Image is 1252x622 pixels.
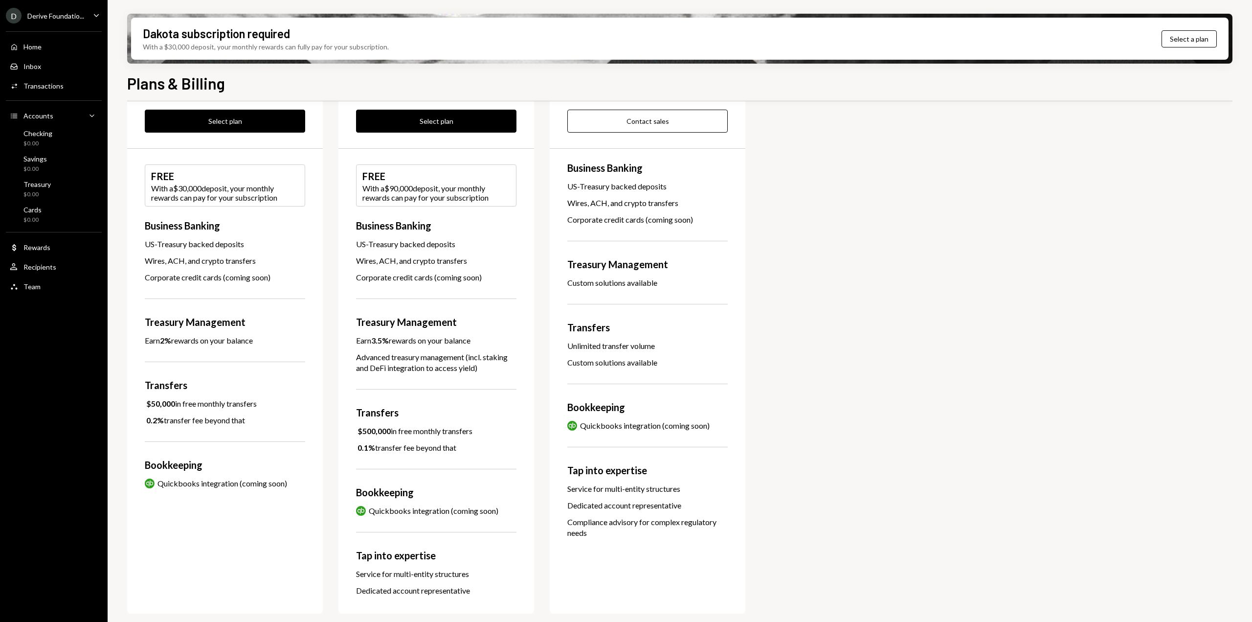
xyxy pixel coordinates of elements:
[23,43,42,51] div: Home
[151,184,299,202] div: With a $30,000 deposit, your monthly rewards can pay for your subscription
[567,198,728,208] div: Wires, ACH, and crypto transfers
[6,203,102,226] a: Cards$0.00
[23,206,42,214] div: Cards
[143,25,290,42] div: Dakota subscription required
[567,400,728,415] div: Bookkeeping
[356,442,456,453] div: transfer fee beyond that
[356,426,472,437] div: in free monthly transfers
[145,398,257,409] div: in free monthly transfers
[6,38,102,55] a: Home
[145,378,305,392] div: Transfers
[6,107,102,124] a: Accounts
[356,335,470,346] div: Earn rewards on your balance
[145,335,253,346] div: Earn rewards on your balance
[567,341,728,351] div: Unlimited transfer volume
[356,218,516,233] div: Business Banking
[356,548,516,563] div: Tap into expertise
[567,214,728,225] div: Corporate credit cards (coming soon)
[23,62,41,70] div: Inbox
[151,169,299,184] div: FREE
[567,463,728,478] div: Tap into expertise
[567,500,728,511] div: Dedicated account representative
[356,485,516,500] div: Bookkeeping
[145,415,245,426] div: transfer fee beyond that
[358,443,375,452] b: 0.1%
[356,272,516,283] div: Corporate credit cards (coming soon)
[146,415,164,425] b: 0.2%
[27,12,84,20] div: Derive Foundatio...
[356,110,516,133] button: Select plan
[145,239,305,250] div: US-Treasury backed deposits
[23,155,47,163] div: Savings
[23,82,64,90] div: Transactions
[356,239,516,250] div: US-Treasury backed deposits
[356,405,516,420] div: Transfers
[23,282,41,291] div: Team
[567,110,728,133] button: Contact sales
[362,169,510,184] div: FREE
[567,257,728,272] div: Treasury Management
[1162,30,1217,47] button: Select a plan
[567,484,728,494] div: Service for multi-entity structures
[356,255,516,266] div: Wires, ACH, and crypto transfers
[6,277,102,295] a: Team
[356,569,516,579] div: Service for multi-entity structures
[145,458,305,472] div: Bookkeeping
[6,258,102,276] a: Recipients
[567,277,728,288] div: Custom solutions available
[145,255,305,266] div: Wires, ACH, and crypto transfers
[580,420,710,431] div: Quickbooks integration (coming soon)
[356,585,516,596] div: Dedicated account representative
[6,152,102,175] a: Savings$0.00
[369,506,498,516] div: Quickbooks integration (coming soon)
[23,180,51,188] div: Treasury
[6,8,22,23] div: D
[567,357,728,368] div: Custom solutions available
[567,181,728,192] div: US-Treasury backed deposits
[143,42,389,52] div: With a $30,000 deposit, your monthly rewards can fully pay for your subscription.
[23,243,50,252] div: Rewards
[160,336,171,345] b: 2%
[358,426,391,436] b: $500,000
[23,190,51,199] div: $0.00
[567,320,728,335] div: Transfers
[362,184,510,202] div: With a $90,000 deposit, your monthly rewards can pay for your subscription
[157,478,287,489] div: Quickbooks integration (coming soon)
[6,57,102,75] a: Inbox
[356,315,516,329] div: Treasury Management
[145,315,305,329] div: Treasury Management
[356,352,516,373] div: Advanced treasury management (incl. staking and DeFi integration to access yield)
[23,139,52,148] div: $0.00
[23,165,47,173] div: $0.00
[23,216,42,224] div: $0.00
[6,238,102,256] a: Rewards
[145,218,305,233] div: Business Banking
[6,177,102,201] a: Treasury$0.00
[23,129,52,138] div: Checking
[567,161,728,175] div: Business Banking
[127,73,225,93] h1: Plans & Billing
[567,517,728,538] div: Compliance advisory for complex regulatory needs
[6,126,102,150] a: Checking$0.00
[145,272,305,283] div: Corporate credit cards (coming soon)
[23,112,53,120] div: Accounts
[145,110,305,133] button: Select plan
[23,263,56,271] div: Recipients
[371,336,389,345] b: 3.5%
[6,77,102,94] a: Transactions
[146,399,175,408] b: $50,000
